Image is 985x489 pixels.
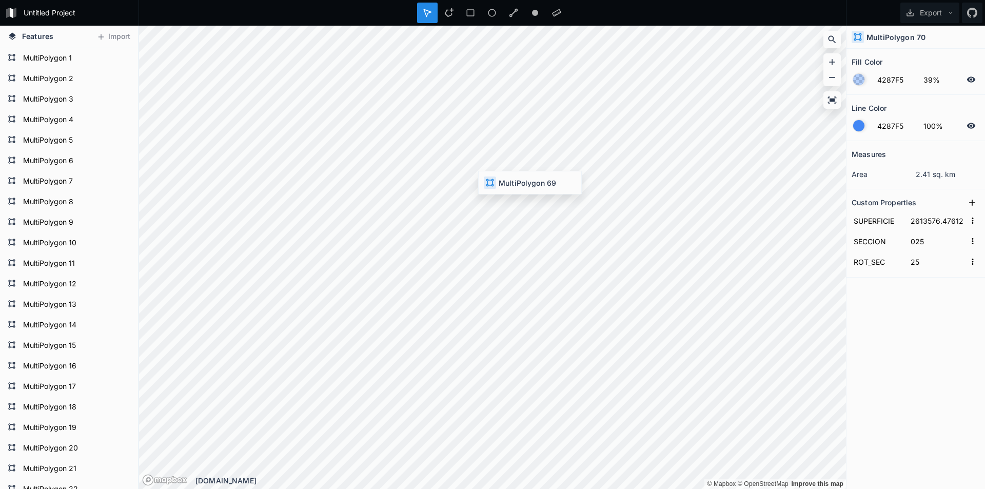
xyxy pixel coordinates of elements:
a: Mapbox logo [142,474,187,486]
button: Export [900,3,959,23]
input: Name [852,233,903,249]
h2: Line Color [852,100,887,116]
h2: Fill Color [852,54,882,70]
h4: MultiPolygon 70 [866,32,925,43]
input: Name [852,213,903,228]
div: [DOMAIN_NAME] [195,475,846,486]
h2: Custom Properties [852,194,916,210]
dt: area [852,169,916,180]
span: Features [22,31,53,42]
a: Map feedback [791,480,843,487]
dd: 2.41 sq. km [916,169,980,180]
button: Import [91,29,135,45]
input: Name [852,254,903,269]
input: Empty [909,213,966,228]
h2: Measures [852,146,886,162]
a: OpenStreetMap [738,480,789,487]
input: Empty [909,233,966,249]
input: Empty [909,254,966,269]
a: Mapbox [707,480,736,487]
